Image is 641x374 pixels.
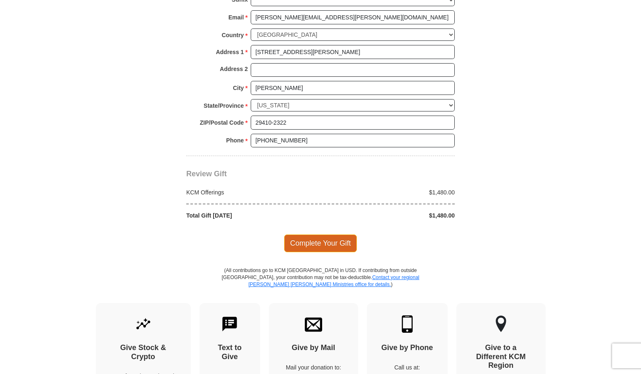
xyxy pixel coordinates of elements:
[216,46,244,58] strong: Address 1
[182,211,321,220] div: Total Gift [DATE]
[110,343,176,361] h4: Give Stock & Crypto
[221,267,420,303] p: (All contributions go to KCM [GEOGRAPHIC_DATA] in USD. If contributing from outside [GEOGRAPHIC_D...
[284,234,357,252] span: Complete Your Gift
[214,343,246,361] h4: Text to Give
[495,315,507,333] img: other-region
[221,315,238,333] img: text-to-give.svg
[182,188,321,196] div: KCM Offerings
[204,100,244,111] strong: State/Province
[228,12,244,23] strong: Email
[220,63,248,75] strong: Address 2
[283,363,344,372] p: Mail your donation to:
[305,315,322,333] img: envelope.svg
[135,315,152,333] img: give-by-stock.svg
[320,211,459,220] div: $1,480.00
[233,82,244,94] strong: City
[381,363,433,372] p: Call us at:
[471,343,531,370] h4: Give to a Different KCM Region
[283,343,344,353] h4: Give by Mail
[186,170,227,178] span: Review Gift
[226,135,244,146] strong: Phone
[200,117,244,128] strong: ZIP/Postal Code
[381,343,433,353] h4: Give by Phone
[248,275,419,287] a: Contact your regional [PERSON_NAME] [PERSON_NAME] Ministries office for details.
[222,29,244,41] strong: Country
[399,315,416,333] img: mobile.svg
[320,188,459,196] div: $1,480.00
